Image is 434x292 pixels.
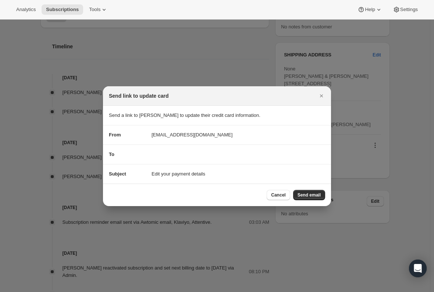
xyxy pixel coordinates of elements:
[152,170,205,178] span: Edit your payment details
[152,131,232,139] span: [EMAIL_ADDRESS][DOMAIN_NAME]
[109,171,126,177] span: Subject
[271,192,285,198] span: Cancel
[298,192,321,198] span: Send email
[353,4,387,15] button: Help
[85,4,112,15] button: Tools
[46,7,79,13] span: Subscriptions
[16,7,36,13] span: Analytics
[109,152,114,157] span: To
[109,112,325,119] p: Send a link to [PERSON_NAME] to update their credit card information.
[89,7,100,13] span: Tools
[365,7,375,13] span: Help
[109,132,121,138] span: From
[267,190,290,200] button: Cancel
[293,190,325,200] button: Send email
[316,91,327,101] button: Close
[42,4,83,15] button: Subscriptions
[409,260,427,277] div: Open Intercom Messenger
[12,4,40,15] button: Analytics
[109,92,169,100] h2: Send link to update card
[388,4,422,15] button: Settings
[400,7,418,13] span: Settings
